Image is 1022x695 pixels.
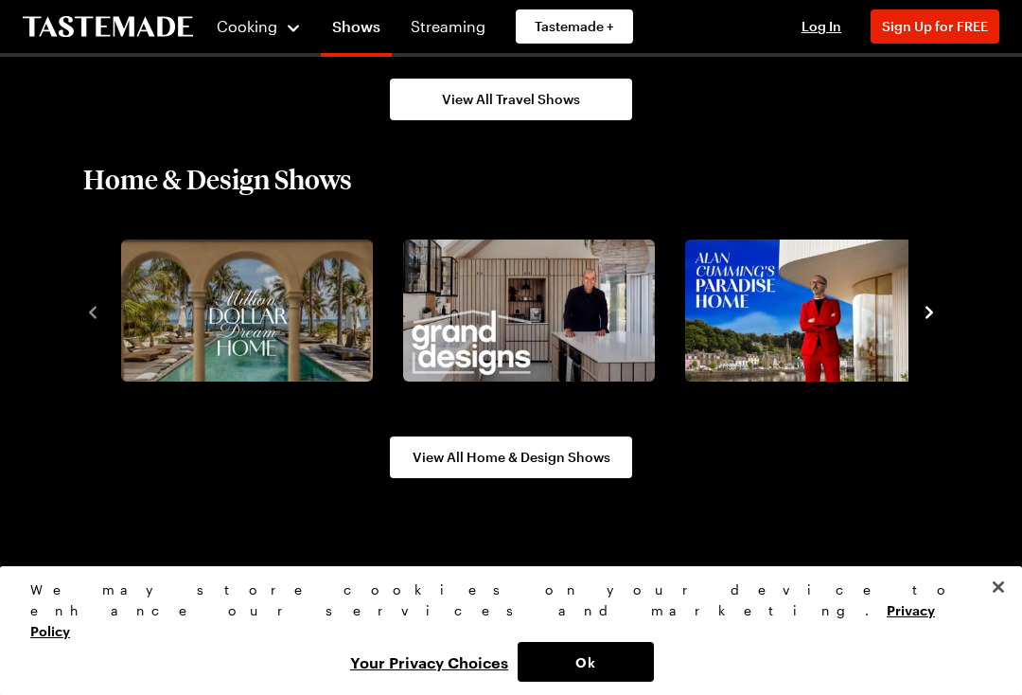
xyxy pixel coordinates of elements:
div: 3 / 10 [678,234,960,387]
span: Cooking [217,17,277,35]
button: navigate to next item [920,299,939,322]
button: Cooking [216,4,302,49]
button: Ok [518,642,654,682]
span: View All Home & Design Shows [413,448,610,467]
a: To Tastemade Home Page [23,16,193,38]
div: 2 / 10 [396,234,678,387]
a: Tastemade + [516,9,633,44]
button: Sign Up for FREE [871,9,999,44]
a: View All Travel Shows [390,79,632,120]
a: Alan Cumming's Paradise Homes [681,240,933,382]
button: navigate to previous item [83,299,102,322]
a: Million Dollar Dream Home [117,240,369,382]
h2: Home & Design Shows [83,162,352,196]
a: View All Home & Design Shows [390,437,632,478]
span: Tastemade + [535,17,614,36]
button: Your Privacy Choices [341,642,518,682]
div: Privacy [30,579,976,682]
div: 1 / 10 [114,234,396,387]
a: Grand Designs [399,240,651,382]
a: Shows [321,4,392,57]
button: Close [978,566,1019,608]
span: Log In [802,18,841,34]
span: Sign Up for FREE [882,18,988,34]
div: We may store cookies on your device to enhance our services and marketing. [30,579,976,642]
button: Log In [784,17,859,36]
img: Million Dollar Dream Home [121,240,373,382]
img: Alan Cumming's Paradise Homes [685,240,937,382]
img: Grand Designs [403,240,655,382]
span: View All Travel Shows [442,90,580,109]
